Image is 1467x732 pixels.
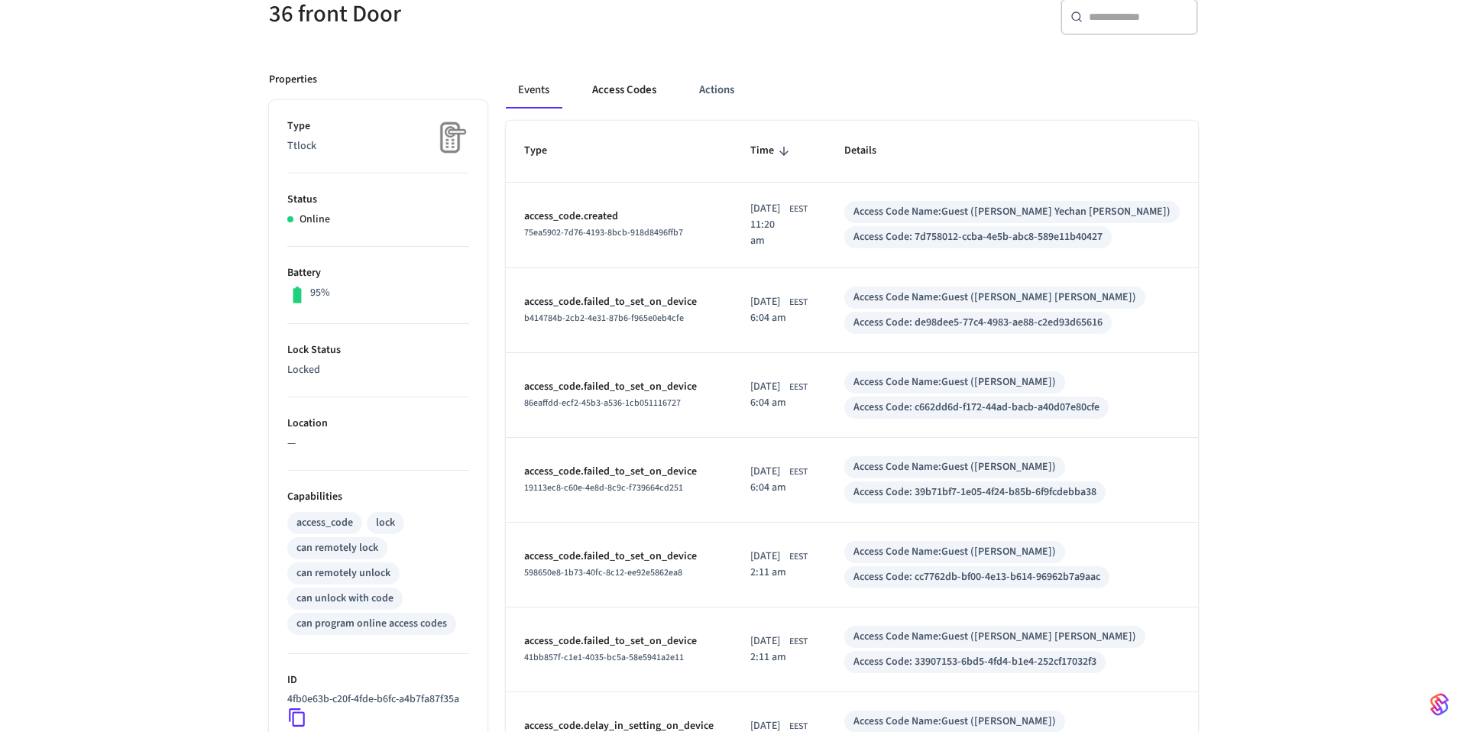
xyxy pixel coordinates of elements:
[506,72,562,109] button: Events
[287,672,469,688] p: ID
[506,72,1198,109] div: ant example
[287,265,469,281] p: Battery
[580,72,669,109] button: Access Codes
[287,489,469,505] p: Capabilities
[853,654,1096,670] div: Access Code: 33907153-6bd5-4fd4-b1e4-252cf17032f3
[750,379,786,411] span: [DATE] 6:04 am
[853,569,1100,585] div: Access Code: cc7762db-bf00-4e13-b614-96962b7a9aac
[524,549,714,565] p: access_code.failed_to_set_on_device
[853,204,1171,220] div: Access Code Name: Guest ([PERSON_NAME] Yechan [PERSON_NAME])
[524,139,567,163] span: Type
[789,635,808,649] span: EEST
[853,374,1056,390] div: Access Code Name: Guest ([PERSON_NAME])
[296,565,390,581] div: can remotely unlock
[287,692,459,708] p: 4fb0e63b-c20f-4fde-b6fc-a4b7fa87f35a
[524,566,682,579] span: 598650e8-1b73-40fc-8c12-ee92e5862ea8
[750,294,786,326] span: [DATE] 6:04 am
[853,629,1136,645] div: Access Code Name: Guest ([PERSON_NAME] [PERSON_NAME])
[789,202,808,216] span: EEST
[524,312,684,325] span: b414784b-2cb2-4e31-87b6-f965e0eb4cfe
[750,294,808,326] div: Europe/Kiev
[789,465,808,479] span: EEST
[524,379,714,395] p: access_code.failed_to_set_on_device
[300,212,330,228] p: Online
[750,633,808,666] div: Europe/Kiev
[750,201,808,249] div: Europe/Kiev
[524,464,714,480] p: access_code.failed_to_set_on_device
[853,229,1103,245] div: Access Code: 7d758012-ccba-4e5b-abc8-589e11b40427
[844,139,896,163] span: Details
[287,342,469,358] p: Lock Status
[789,550,808,564] span: EEST
[750,139,794,163] span: Time
[853,544,1056,560] div: Access Code Name: Guest ([PERSON_NAME])
[853,400,1099,416] div: Access Code: c662dd6d-f172-44ad-bacb-a40d07e80cfe
[524,209,714,225] p: access_code.created
[376,515,395,531] div: lock
[431,118,469,157] img: Placeholder Lock Image
[1430,692,1449,717] img: SeamLogoGradient.69752ec5.svg
[853,484,1096,500] div: Access Code: 39b71bf7-1e05-4f24-b85b-6f9fcdebba38
[789,381,808,394] span: EEST
[296,616,447,632] div: can program online access codes
[750,549,786,581] span: [DATE] 2:11 am
[853,459,1056,475] div: Access Code Name: Guest ([PERSON_NAME])
[269,72,317,88] p: Properties
[287,362,469,378] p: Locked
[296,515,353,531] div: access_code
[287,416,469,432] p: Location
[524,481,683,494] span: 19113ec8-c60e-4e8d-8c9c-f739664cd251
[750,464,786,496] span: [DATE] 6:04 am
[750,201,786,249] span: [DATE] 11:20 am
[750,379,808,411] div: Europe/Kiev
[853,290,1136,306] div: Access Code Name: Guest ([PERSON_NAME] [PERSON_NAME])
[296,591,393,607] div: can unlock with code
[524,226,683,239] span: 75ea5902-7d76-4193-8bcb-918d8496ffb7
[853,714,1056,730] div: Access Code Name: Guest ([PERSON_NAME])
[310,285,330,301] p: 95%
[287,192,469,208] p: Status
[524,294,714,310] p: access_code.failed_to_set_on_device
[287,138,469,154] p: Ttlock
[853,315,1103,331] div: Access Code: de98dee5-77c4-4983-ae88-c2ed93d65616
[524,651,684,664] span: 41bb857f-c1e1-4035-bc5a-58e5941a2e11
[750,549,808,581] div: Europe/Kiev
[687,72,746,109] button: Actions
[287,436,469,452] p: —
[296,540,378,556] div: can remotely lock
[750,464,808,496] div: Europe/Kiev
[750,633,786,666] span: [DATE] 2:11 am
[524,397,681,410] span: 86eaffdd-ecf2-45b3-a536-1cb051116727
[524,633,714,649] p: access_code.failed_to_set_on_device
[287,118,469,134] p: Type
[789,296,808,309] span: EEST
